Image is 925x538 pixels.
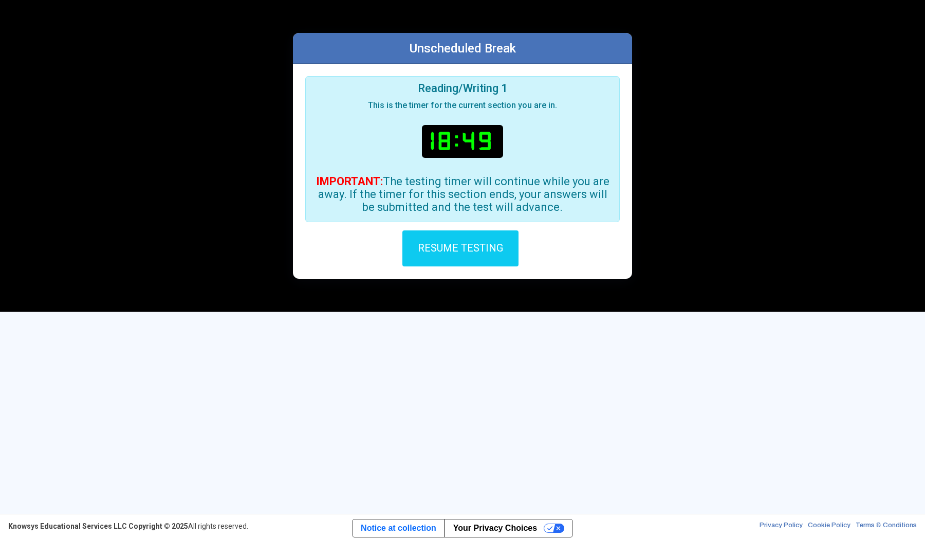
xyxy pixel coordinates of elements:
button: Your Privacy Choices [445,519,572,537]
label: Unscheduled Break [410,41,516,56]
label: Reading/Writing 1 [314,85,611,92]
button: RESUME TESTING [402,230,519,266]
div: The testing timer will continue while you are away. If the timer for this section ends, your answ... [314,175,611,213]
strong: Knowsys Educational Services LLC Copyright © 2025 [8,522,188,530]
a: Cookie Policy [808,521,850,531]
a: Notice at collection [353,519,445,537]
b: 18:49 [422,125,503,158]
div: All rights reserved. [8,521,248,531]
span: IMPORTANT: [316,175,383,188]
a: Privacy Policy [760,521,803,531]
p: This is the timer for the current section you are in. [314,100,611,111]
span: RESUME TESTING [418,241,503,254]
a: Terms & Conditions [856,521,917,531]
